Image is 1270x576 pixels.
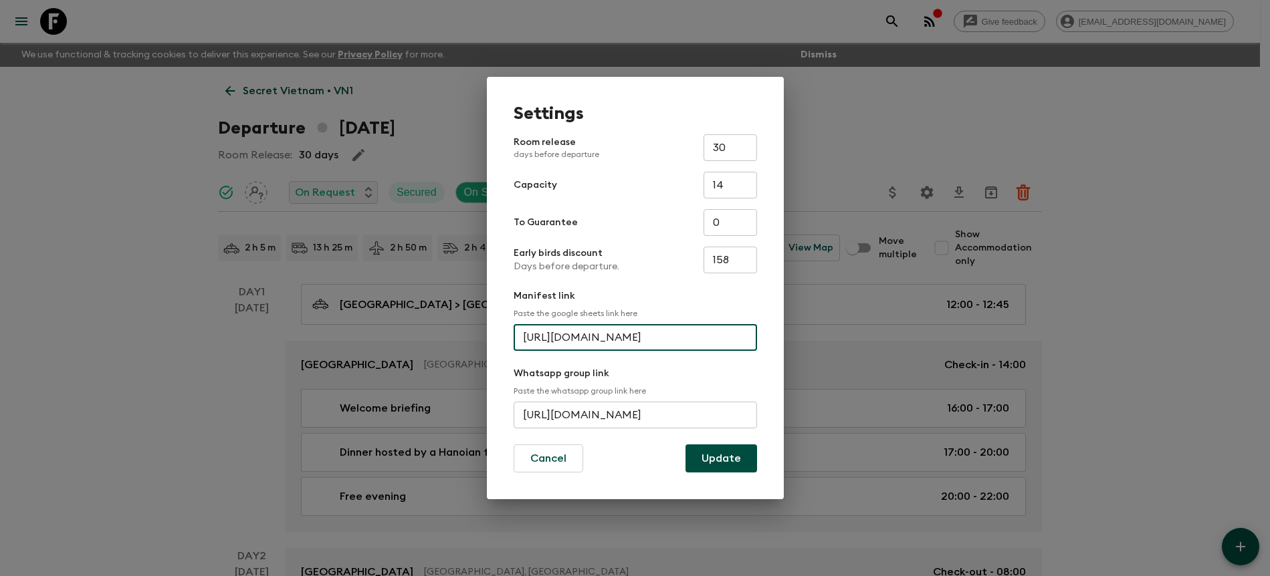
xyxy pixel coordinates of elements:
p: Early birds discount [514,247,619,260]
p: Paste the google sheets link here [514,308,757,319]
p: Room release [514,136,599,160]
p: Paste the whatsapp group link here [514,386,757,396]
input: e.g. https://docs.google.com/spreadsheets/d/1P7Zz9v8J0vXy1Q/edit#gid=0 [514,324,757,351]
input: e.g. 14 [704,172,757,198]
p: days before departure [514,149,599,160]
input: e.g. 30 [704,134,757,161]
p: Manifest link [514,289,757,303]
button: Update [685,444,757,472]
h1: Settings [514,104,757,124]
input: e.g. 180 [704,247,757,273]
p: Whatsapp group link [514,367,757,380]
p: To Guarantee [514,216,578,229]
input: e.g. https://chat.whatsapp.com/... [514,402,757,428]
button: Cancel [514,444,583,472]
p: Days before departure. [514,260,619,273]
p: Capacity [514,178,557,192]
input: e.g. 4 [704,209,757,236]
